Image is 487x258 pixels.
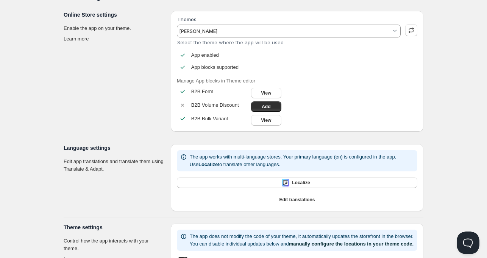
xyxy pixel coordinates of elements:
p: B2B Bulk Variant [191,115,248,123]
button: Edit translations [177,194,417,205]
a: View [251,88,281,98]
div: Select the theme where the app will be used [177,39,401,45]
span: View [261,90,271,96]
a: View [251,115,281,126]
span: View [261,117,271,123]
p: The app does not modify the code of your theme, it automatically updates the storefront in the br... [190,233,414,248]
p: Edit app translations and translate them using Translate & Adapt. [64,158,165,173]
p: B2B Volume Discount [191,101,248,109]
b: Localize [198,162,218,167]
label: Themes [177,16,197,22]
p: The app works with multi-language stores. Your primary language (en) is configured in the app. Us... [190,153,396,168]
h3: Theme settings [64,224,165,231]
span: Localize [292,180,310,186]
img: Localize [282,179,289,187]
a: Learn more [64,36,89,42]
h3: Language settings [64,144,165,152]
iframe: Help Scout Beacon - Open [457,232,479,254]
p: Manage App blocks in Theme editor [177,77,417,85]
span: Edit translations [279,197,315,203]
a: manually configure the locations in your theme code. [289,241,414,247]
p: App blocks supported [191,64,239,71]
p: Enable the app on your theme. [64,25,165,32]
a: Add [251,101,281,112]
span: Add [262,104,270,110]
p: B2B Form [191,88,248,95]
p: Control how the app interacts with your theme. [64,237,165,252]
p: App enabled [191,51,219,59]
button: LocalizeLocalize [177,177,417,188]
h3: Online Store settings [64,11,165,19]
